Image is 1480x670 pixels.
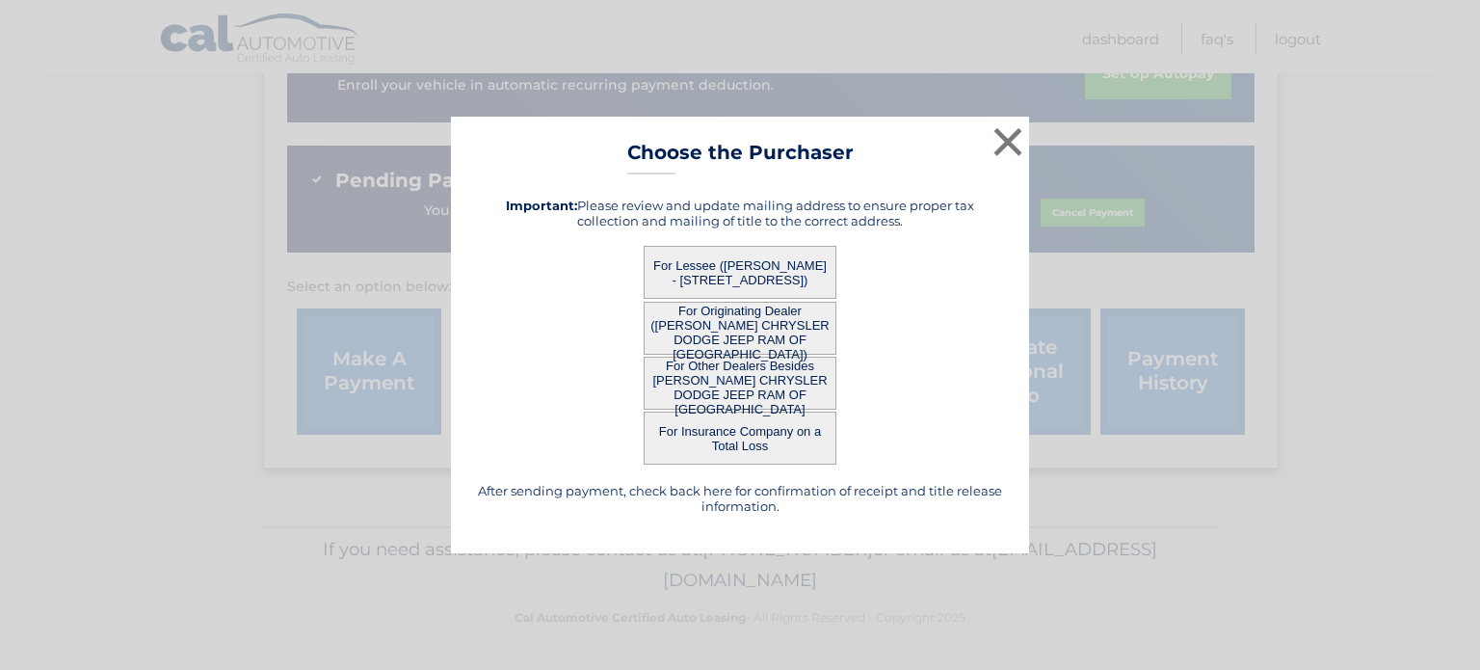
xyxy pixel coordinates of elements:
[644,357,836,410] button: For Other Dealers Besides [PERSON_NAME] CHRYSLER DODGE JEEP RAM OF [GEOGRAPHIC_DATA]
[475,483,1005,514] h5: After sending payment, check back here for confirmation of receipt and title release information.
[989,122,1027,161] button: ×
[475,198,1005,228] h5: Please review and update mailing address to ensure proper tax collection and mailing of title to ...
[644,246,836,299] button: For Lessee ([PERSON_NAME] - [STREET_ADDRESS])
[627,141,854,174] h3: Choose the Purchaser
[506,198,577,213] strong: Important:
[644,302,836,355] button: For Originating Dealer ([PERSON_NAME] CHRYSLER DODGE JEEP RAM OF [GEOGRAPHIC_DATA])
[644,412,836,465] button: For Insurance Company on a Total Loss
